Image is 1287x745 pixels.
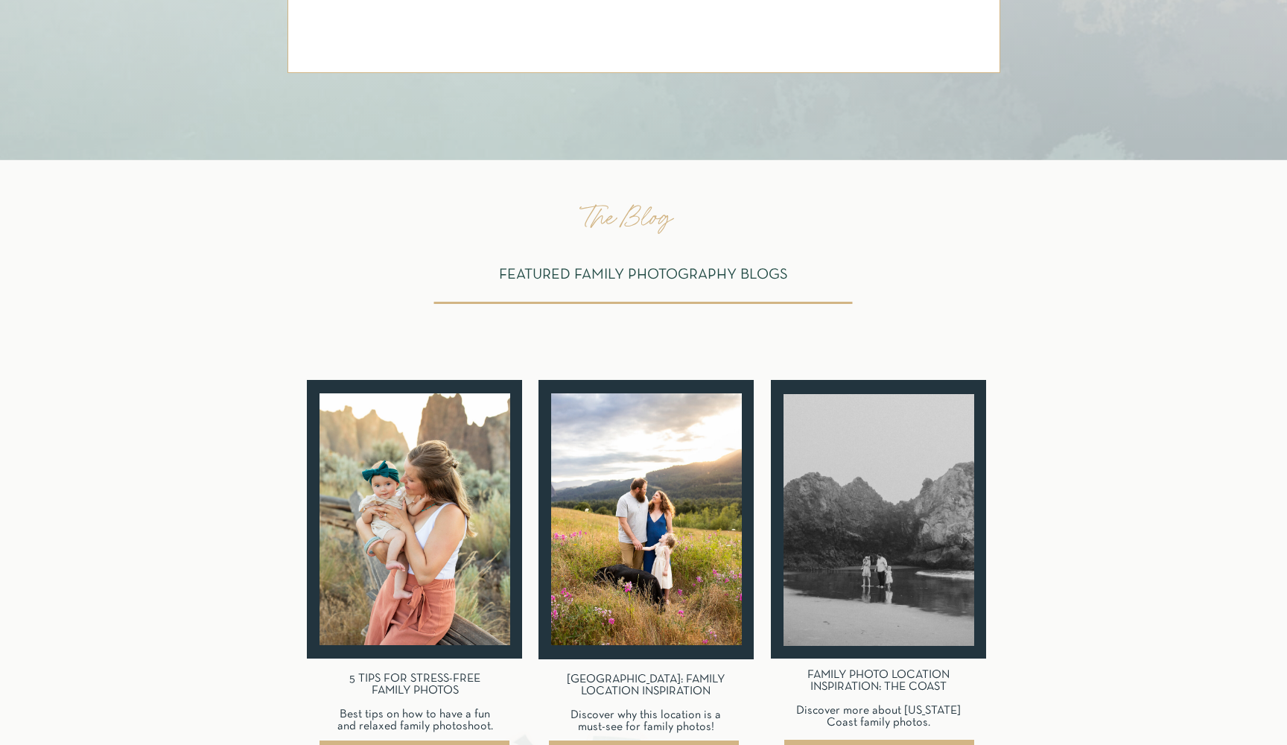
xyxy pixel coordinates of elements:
[784,669,973,740] a: FAMILY PHOTO LOCATION INSPIRATION: THE COASTDiscover more about [US_STATE] Coast family photos.
[784,669,973,740] h3: FAMILY PHOTO LOCATION INSPIRATION: THE COAST Discover more about [US_STATE] Coast family photos.
[330,673,500,736] h3: 5 TIPS FOR STRESS-FREE FAMILY PHOTOS Best tips on how to have a fun and relaxed family photoshoot.
[556,673,735,735] h3: [GEOGRAPHIC_DATA]: FAMILY LOCATION INSPIRATION Discover why this location is a must-see for famil...
[556,673,735,735] a: [GEOGRAPHIC_DATA]: FAMILY LOCATION INSPIRATIONDiscover why this location is a must-see for family...
[582,203,704,232] h2: The Blog
[452,264,834,285] p: FEATURED FAMILY PHOTOGRAPHY BLOGS
[330,673,500,736] a: 5 TIPS FOR STRESS-FREE FAMILY PHOTOSBest tips on how to have a fun and relaxed family photoshoot.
